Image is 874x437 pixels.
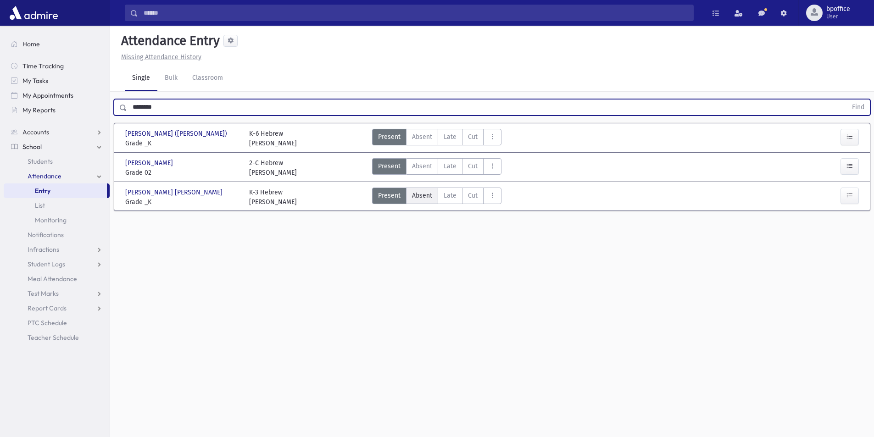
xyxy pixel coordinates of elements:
[28,289,59,298] span: Test Marks
[28,245,59,254] span: Infractions
[4,169,110,183] a: Attendance
[4,73,110,88] a: My Tasks
[4,213,110,227] a: Monitoring
[7,4,60,22] img: AdmirePro
[4,59,110,73] a: Time Tracking
[4,257,110,271] a: Student Logs
[4,183,107,198] a: Entry
[28,319,67,327] span: PTC Schedule
[249,129,297,148] div: K-6 Hebrew [PERSON_NAME]
[35,187,50,195] span: Entry
[444,132,456,142] span: Late
[4,242,110,257] a: Infractions
[4,198,110,213] a: List
[4,315,110,330] a: PTC Schedule
[28,172,61,180] span: Attendance
[22,128,49,136] span: Accounts
[157,66,185,91] a: Bulk
[4,271,110,286] a: Meal Attendance
[125,66,157,91] a: Single
[4,88,110,103] a: My Appointments
[468,161,478,171] span: Cut
[28,157,53,166] span: Students
[4,286,110,301] a: Test Marks
[28,231,64,239] span: Notifications
[22,40,40,48] span: Home
[22,106,56,114] span: My Reports
[444,161,456,171] span: Late
[826,6,850,13] span: bpoffice
[35,216,67,224] span: Monitoring
[468,191,478,200] span: Cut
[4,301,110,315] a: Report Cards
[4,139,110,154] a: School
[4,330,110,345] a: Teacher Schedule
[826,13,850,20] span: User
[117,53,201,61] a: Missing Attendance History
[4,227,110,242] a: Notifications
[185,66,230,91] a: Classroom
[22,91,73,100] span: My Appointments
[28,275,77,283] span: Meal Attendance
[4,125,110,139] a: Accounts
[372,158,501,177] div: AttTypes
[249,158,297,177] div: 2-C Hebrew [PERSON_NAME]
[121,53,201,61] u: Missing Attendance History
[138,5,693,21] input: Search
[35,201,45,210] span: List
[412,191,432,200] span: Absent
[125,168,240,177] span: Grade 02
[125,197,240,207] span: Grade _K
[28,333,79,342] span: Teacher Schedule
[412,161,432,171] span: Absent
[22,77,48,85] span: My Tasks
[4,37,110,51] a: Home
[378,191,401,200] span: Present
[249,188,297,207] div: K-3 Hebrew [PERSON_NAME]
[468,132,478,142] span: Cut
[125,188,224,197] span: [PERSON_NAME] [PERSON_NAME]
[4,103,110,117] a: My Reports
[372,129,501,148] div: AttTypes
[125,138,240,148] span: Grade _K
[117,33,220,49] h5: Attendance Entry
[412,132,432,142] span: Absent
[378,132,401,142] span: Present
[22,143,42,151] span: School
[28,304,67,312] span: Report Cards
[378,161,401,171] span: Present
[125,129,229,138] span: [PERSON_NAME] ([PERSON_NAME])
[22,62,64,70] span: Time Tracking
[28,260,65,268] span: Student Logs
[846,100,870,115] button: Find
[125,158,175,168] span: [PERSON_NAME]
[372,188,501,207] div: AttTypes
[444,191,456,200] span: Late
[4,154,110,169] a: Students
